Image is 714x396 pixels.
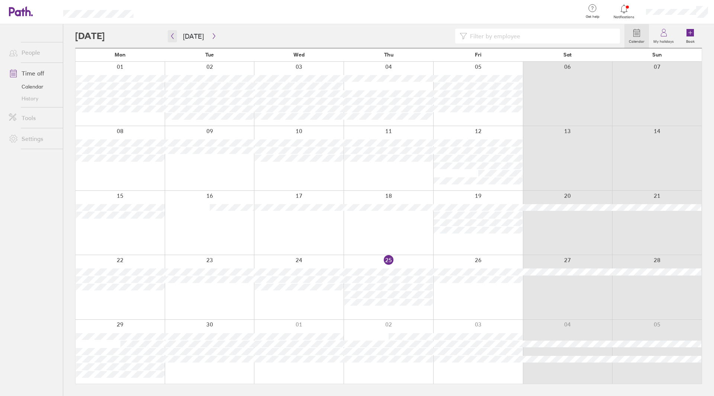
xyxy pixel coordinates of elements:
a: Tools [3,110,63,125]
a: Settings [3,131,63,146]
span: Wed [293,52,305,58]
span: Sat [563,52,572,58]
span: Thu [384,52,393,58]
a: Time off [3,66,63,81]
a: Book [678,24,702,48]
a: Notifications [612,4,636,19]
a: History [3,93,63,104]
label: Book [682,37,699,44]
button: [DATE] [177,30,210,42]
a: Calendar [624,24,649,48]
a: My holidays [649,24,678,48]
input: Filter by employee [467,29,615,43]
a: Calendar [3,81,63,93]
span: Sun [652,52,662,58]
span: Tue [205,52,214,58]
span: Get help [580,15,605,19]
span: Notifications [612,15,636,19]
span: Mon [115,52,126,58]
label: My holidays [649,37,678,44]
span: Fri [475,52,482,58]
label: Calendar [624,37,649,44]
a: People [3,45,63,60]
